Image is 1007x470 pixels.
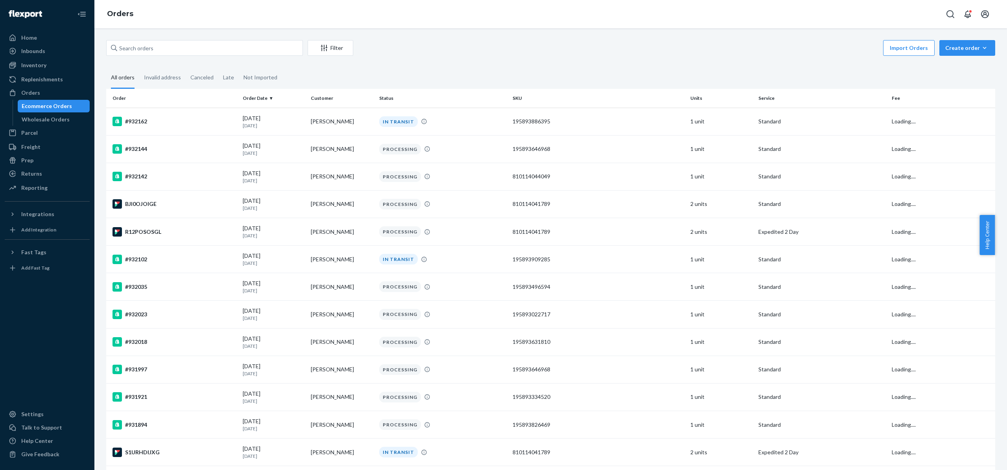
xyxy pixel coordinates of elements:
td: 1 unit [687,273,755,301]
p: [DATE] [243,205,304,211]
p: Standard [758,173,885,180]
div: Reporting [21,184,48,192]
div: 195893646968 [513,145,684,153]
td: Loading.... [889,135,995,163]
div: PROCESSING [379,281,421,292]
td: Loading.... [889,190,995,218]
div: Replenishments [21,75,63,83]
th: Units [687,89,755,108]
div: All orders [111,67,135,89]
div: Returns [21,170,42,178]
td: Loading.... [889,246,995,273]
td: Loading.... [889,328,995,356]
a: Inbounds [5,45,90,57]
td: 2 units [687,190,755,218]
p: Standard [758,421,885,429]
td: [PERSON_NAME] [308,301,376,328]
div: PROCESSING [379,364,421,375]
p: Expedited 2 Day [758,228,885,236]
td: Loading.... [889,301,995,328]
td: 1 unit [687,135,755,163]
a: Reporting [5,182,90,194]
div: Inbounds [21,47,45,55]
p: [DATE] [243,398,304,404]
td: Loading.... [889,163,995,190]
p: [DATE] [243,315,304,321]
div: [DATE] [243,142,304,156]
div: IN TRANSIT [379,116,418,127]
div: PROCESSING [379,419,421,430]
div: Add Fast Tag [21,264,50,271]
div: Settings [21,410,44,418]
th: Service [755,89,889,108]
div: 810114044049 [513,173,684,180]
th: Order Date [240,89,308,108]
div: Invalid address [144,67,181,88]
div: PROCESSING [379,309,421,319]
button: Create order [939,40,995,56]
div: #932102 [113,255,236,264]
td: 2 units [687,218,755,246]
div: BJI0OJOIGE [113,199,236,209]
p: Standard [758,117,885,125]
div: [DATE] [243,252,304,266]
a: Settings [5,408,90,420]
button: Open Search Box [942,6,958,22]
div: Talk to Support [21,424,62,431]
div: 195893631810 [513,338,684,346]
div: 810114041789 [513,448,684,456]
td: 1 unit [687,163,755,190]
td: Loading.... [889,218,995,246]
p: Standard [758,255,885,263]
p: Standard [758,393,885,401]
div: [DATE] [243,197,304,211]
input: Search orders [106,40,303,56]
img: Flexport logo [9,10,42,18]
a: Orders [107,9,133,18]
div: PROCESSING [379,337,421,347]
div: 195893496594 [513,283,684,291]
p: [DATE] [243,287,304,294]
div: #931894 [113,420,236,430]
p: Standard [758,338,885,346]
button: Fast Tags [5,246,90,259]
td: Loading.... [889,439,995,466]
a: Talk to Support [5,421,90,434]
td: Loading.... [889,411,995,439]
p: Standard [758,145,885,153]
div: [DATE] [243,169,304,184]
a: Inventory [5,59,90,72]
a: Wholesale Orders [18,113,90,126]
div: #932035 [113,282,236,292]
th: Order [106,89,240,108]
div: Help Center [21,437,53,445]
div: IN TRANSIT [379,254,418,264]
td: [PERSON_NAME] [308,218,376,246]
div: #931921 [113,392,236,402]
td: 1 unit [687,356,755,383]
div: [DATE] [243,224,304,239]
div: Canceled [190,67,214,88]
div: #932142 [113,172,236,181]
th: Fee [889,89,995,108]
div: PROCESSING [379,171,421,182]
td: [PERSON_NAME] [308,273,376,301]
a: Help Center [5,435,90,447]
td: [PERSON_NAME] [308,108,376,135]
div: 195893022717 [513,310,684,318]
ol: breadcrumbs [101,3,140,26]
p: [DATE] [243,453,304,459]
td: 1 unit [687,108,755,135]
div: 810114041789 [513,200,684,208]
div: Add Integration [21,226,56,233]
td: 1 unit [687,328,755,356]
a: Orders [5,86,90,99]
button: Open account menu [977,6,993,22]
div: [DATE] [243,362,304,377]
button: Import Orders [883,40,935,56]
div: Freight [21,143,41,151]
div: [DATE] [243,307,304,321]
div: [DATE] [243,445,304,459]
a: Freight [5,141,90,153]
div: Home [21,34,37,42]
